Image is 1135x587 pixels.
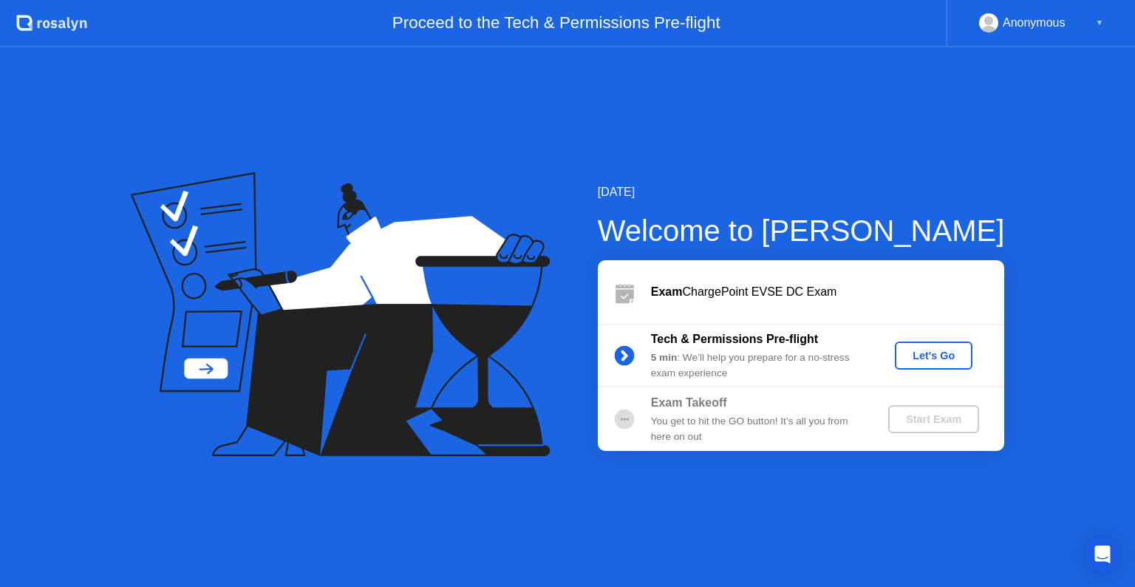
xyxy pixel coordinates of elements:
[901,350,967,362] div: Let's Go
[651,283,1004,301] div: ChargePoint EVSE DC Exam
[651,350,864,381] div: : We’ll help you prepare for a no-stress exam experience
[651,396,727,409] b: Exam Takeoff
[651,333,818,345] b: Tech & Permissions Pre-flight
[888,405,979,433] button: Start Exam
[651,285,683,298] b: Exam
[1096,13,1103,33] div: ▼
[894,413,973,425] div: Start Exam
[895,342,972,370] button: Let's Go
[1085,537,1120,572] div: Open Intercom Messenger
[651,352,678,363] b: 5 min
[651,414,864,444] div: You get to hit the GO button! It’s all you from here on out
[598,208,1005,253] div: Welcome to [PERSON_NAME]
[1003,13,1066,33] div: Anonymous
[598,183,1005,201] div: [DATE]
